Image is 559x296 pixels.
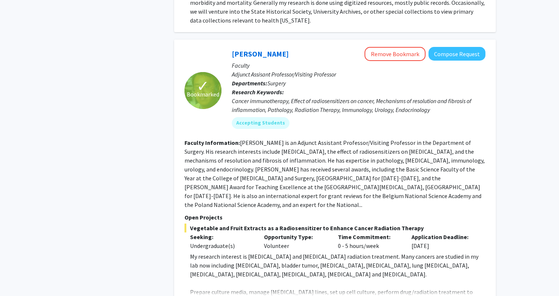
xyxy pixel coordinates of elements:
b: Departments: [232,79,267,87]
span: Surgery [267,79,286,87]
button: Remove Bookmark [365,47,426,61]
p: Opportunity Type: [264,232,327,241]
b: Faculty Information: [184,139,240,146]
p: Adjunct Assisant Professor/Visiting Professor [232,70,485,79]
button: Compose Request to Yujiang Fang [428,47,485,61]
p: Faculty [232,61,485,70]
p: Open Projects [184,213,485,222]
div: Cancer immunotherapy, Effect of radiosensitizers on cancer, Mechanisms of resolution and fibrosis... [232,96,485,114]
span: My research interest is [MEDICAL_DATA] and [MEDICAL_DATA] radiation treatment. Many cancers are s... [190,253,478,278]
div: 0 - 5 hours/week [332,232,406,250]
p: Application Deadline: [411,232,474,241]
div: [DATE] [406,232,480,250]
div: Volunteer [258,232,332,250]
b: Research Keywords: [232,88,284,96]
p: Seeking: [190,232,253,241]
mat-chip: Accepting Students [232,117,289,129]
iframe: Chat [6,263,31,290]
div: Undergraduate(s) [190,241,253,250]
a: [PERSON_NAME] [232,49,289,58]
fg-read-more: [PERSON_NAME] is an Adjunct Assistant Professor/Visiting Professor in the Department of Surgery. ... [184,139,485,208]
span: ✓ [197,82,209,90]
p: Time Commitment: [338,232,401,241]
span: Vegetable and Fruit Extracts as a Radiosensitizer to Enhance Cancer Radiation Therapy [184,224,485,232]
span: Bookmarked [187,90,219,99]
